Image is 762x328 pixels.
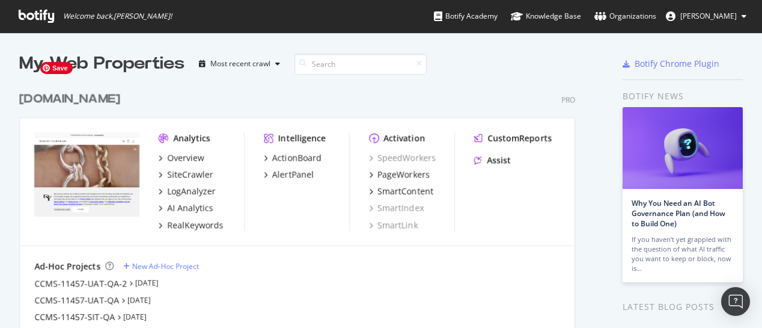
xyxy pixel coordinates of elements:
a: Assist [474,154,511,166]
div: My Web Properties [19,52,184,76]
div: Overview [167,152,204,164]
div: Activation [383,132,425,144]
div: Knowledge Base [511,10,581,22]
a: [DOMAIN_NAME] [19,90,125,108]
a: SiteCrawler [159,169,213,181]
a: [DATE] [135,278,159,288]
div: Intelligence [278,132,326,144]
input: Search [294,54,427,75]
button: Most recent crawl [194,54,285,73]
div: Assist [487,154,511,166]
a: [DATE] [127,295,151,305]
div: Most recent crawl [210,60,270,67]
a: Overview [159,152,204,164]
div: PageWorkers [377,169,430,181]
div: Botify Academy [434,10,498,22]
span: Welcome back, [PERSON_NAME] ! [63,11,172,21]
div: RealKeywords [167,219,224,231]
div: AI Analytics [167,202,213,214]
button: [PERSON_NAME] [656,7,756,26]
div: Ad-Hoc Projects [34,261,100,273]
div: Organizations [594,10,656,22]
a: LogAnalyzer [159,185,216,197]
div: SiteCrawler [167,169,213,181]
div: AlertPanel [272,169,314,181]
div: If you haven’t yet grappled with the question of what AI traffic you want to keep or block, now is… [632,235,734,273]
a: CCMS-11457-UAT-QA [34,294,119,306]
a: SmartContent [369,185,433,197]
a: CCMS-11457-SIT-QA [34,311,115,323]
span: Save [40,62,73,74]
div: LogAnalyzer [167,185,216,197]
div: Pro [561,94,575,105]
a: SmartLink [369,219,418,231]
div: ActionBoard [272,152,322,164]
a: ActionBoard [264,152,322,164]
div: Latest Blog Posts [623,300,743,314]
img: davidyurman.com [34,132,139,217]
span: Rachel Black [680,11,737,21]
img: Why You Need an AI Bot Governance Plan (and How to Build One) [623,107,743,189]
div: CustomReports [487,132,552,144]
a: Why You Need an AI Bot Governance Plan (and How to Build One) [632,198,725,229]
a: PageWorkers [369,169,430,181]
a: RealKeywords [159,219,224,231]
a: SpeedWorkers [369,152,436,164]
div: Open Intercom Messenger [721,287,750,316]
div: SmartContent [377,185,433,197]
a: Botify Chrome Plugin [623,58,719,70]
a: [DATE] [123,312,147,322]
a: SmartIndex [369,202,424,214]
a: AlertPanel [264,169,314,181]
div: Botify Chrome Plugin [635,58,719,70]
a: CustomReports [474,132,552,144]
a: New Ad-Hoc Project [123,261,199,271]
a: CCMS-11457-UAT-QA-2 [34,277,127,289]
div: New Ad-Hoc Project [132,261,199,271]
div: Botify news [623,90,743,103]
div: [DOMAIN_NAME] [19,90,120,108]
a: AI Analytics [159,202,213,214]
div: Analytics [173,132,210,144]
